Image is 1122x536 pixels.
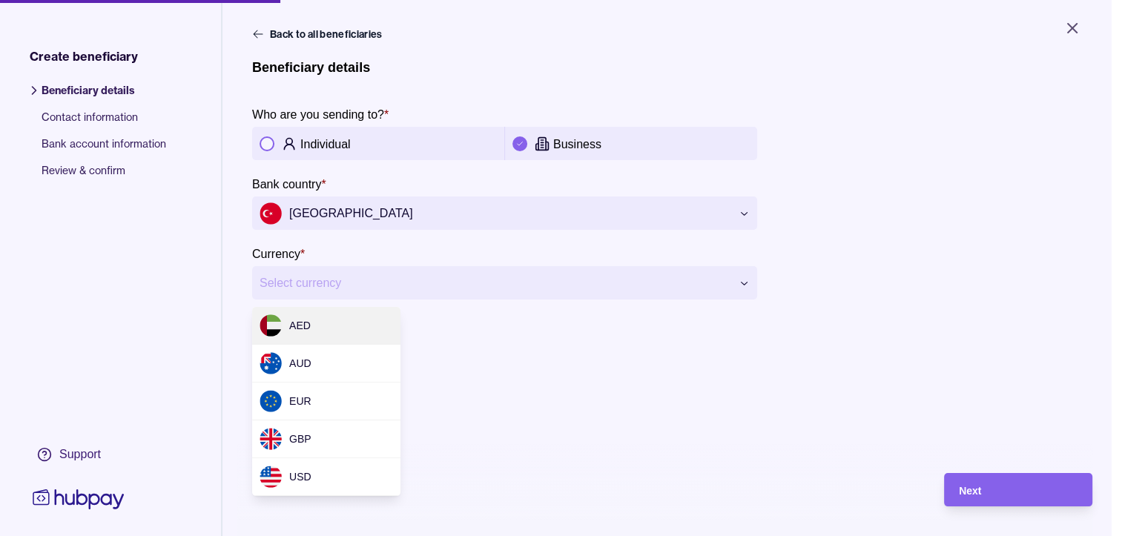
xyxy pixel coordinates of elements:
img: au [260,352,282,374]
span: USD [289,471,311,483]
span: AED [289,320,311,331]
span: Next [959,485,981,497]
img: eu [260,390,282,412]
img: ae [260,314,282,337]
span: AUD [289,357,311,369]
img: us [260,466,282,488]
img: gb [260,428,282,450]
span: EUR [289,395,311,407]
span: GBP [289,433,311,445]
